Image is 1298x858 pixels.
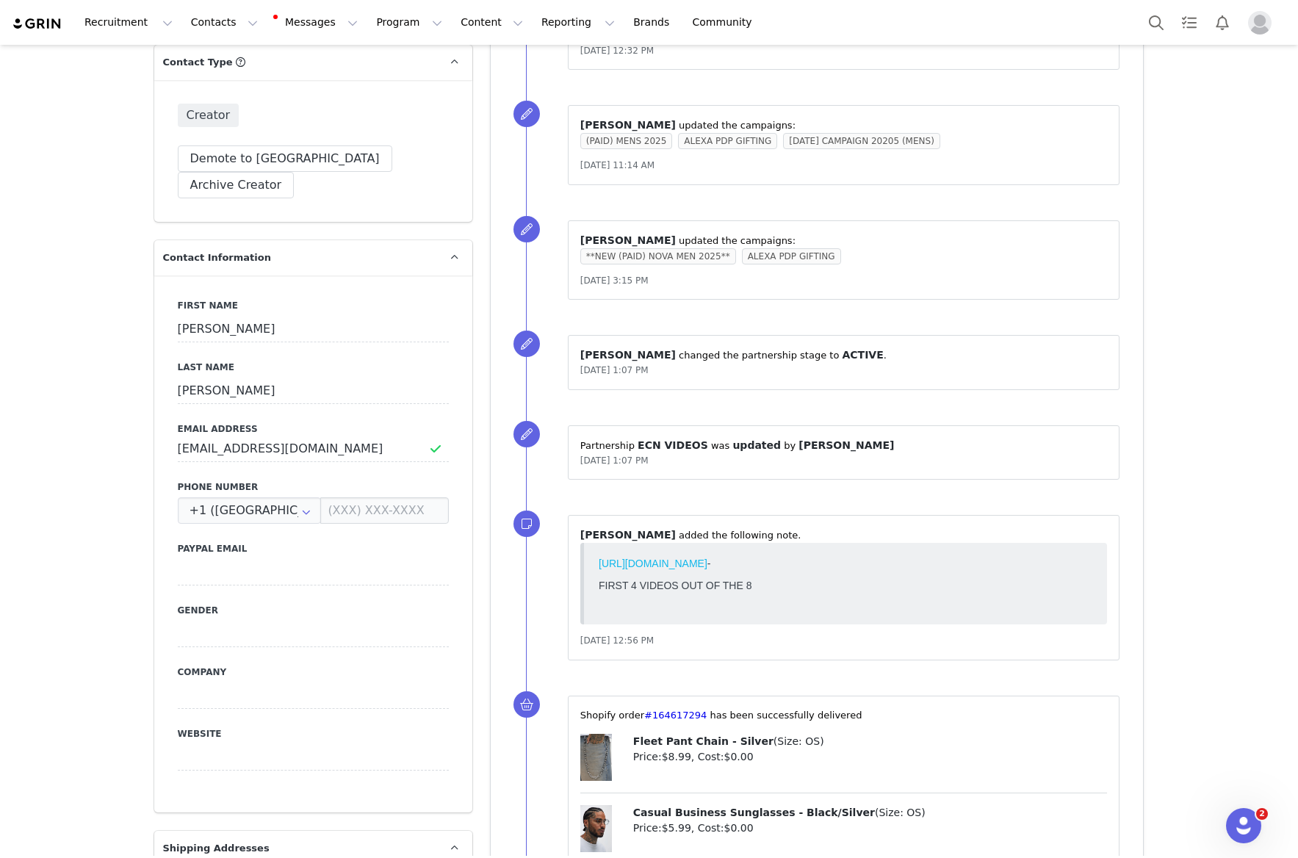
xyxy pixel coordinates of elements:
[580,710,862,721] span: ⁨Shopify⁩ order⁨ ⁩ has been successfully delivered
[580,118,1108,133] p: ⁨ ⁩ updated the campaigns:
[178,172,295,198] button: Archive Creator
[580,529,676,541] span: [PERSON_NAME]
[1226,808,1261,843] iframe: Intercom live chat
[178,104,239,127] span: Creator
[178,542,449,555] label: Paypal Email
[178,666,449,679] label: Company
[1173,6,1205,39] a: Tasks
[1248,11,1272,35] img: placeholder-profile.jpg
[163,55,233,70] span: Contact Type
[580,234,676,246] span: [PERSON_NAME]
[580,233,1108,248] p: ⁨ ⁩ updated the campaigns:
[178,361,449,374] label: Last Name
[6,6,500,18] p: -
[580,133,673,149] span: (PAID) MENS 2025
[178,436,449,462] input: Email Address
[633,734,1108,749] p: ( )
[1239,11,1286,35] button: Profile
[178,497,322,524] input: Country
[783,133,940,149] span: [DATE] CAMPAIGN 20205 (MENS)
[633,749,1108,765] p: Price: , Cost:
[182,6,267,39] button: Contacts
[580,347,1108,363] p: ⁨ ⁩ changed the ⁨partnership⁩ stage to ⁨ ⁩.
[678,133,777,149] span: ALEXA PDP GIFTING
[533,6,624,39] button: Reporting
[732,439,781,451] span: updated
[178,727,449,740] label: Website
[724,751,754,763] span: $0.00
[580,160,655,170] span: [DATE] 11:14 AM
[6,6,500,18] p: Sent a 410 Box for PDP Content
[580,248,736,264] span: **NEW (PAID) NOVA MEN 2025**
[580,349,676,361] span: [PERSON_NAME]
[580,527,1108,543] p: ⁨ ⁩ ⁨added⁩ the following note.
[178,422,449,436] label: Email Address
[6,28,500,40] p: FIRST 4 VIDEOS OUT OF THE 8
[633,735,774,747] span: Fleet Pant Chain - Silver
[798,439,894,451] span: [PERSON_NAME]
[1206,6,1238,39] button: Notifications
[742,248,841,264] span: ALEXA PDP GIFTING
[1140,6,1172,39] button: Search
[662,822,691,834] span: $5.99
[580,46,654,56] span: [DATE] 12:32 PM
[624,6,682,39] a: Brands
[633,807,875,818] span: Casual Business Sunglasses - Black/Silver
[452,6,532,39] button: Content
[580,635,654,646] span: [DATE] 12:56 PM
[724,822,754,834] span: $0.00
[178,299,449,312] label: First Name
[163,250,271,265] span: Contact Information
[842,349,883,361] span: ACTIVE
[1256,808,1268,820] span: 2
[580,455,649,466] span: [DATE] 1:07 PM
[367,6,451,39] button: Program
[267,6,367,39] button: Messages
[633,821,1108,836] p: Price: , Cost:
[638,439,708,451] span: ECN VIDEOS
[777,735,820,747] span: Size: OS
[633,805,1108,821] p: ( )
[178,497,322,524] div: United States
[76,6,181,39] button: Recruitment
[580,365,649,375] span: [DATE] 1:07 PM
[12,17,63,31] img: grin logo
[662,751,691,763] span: $8.99
[879,807,921,818] span: Size: OS
[320,497,448,524] input: (XXX) XXX-XXXX
[178,604,449,617] label: Gender
[178,480,449,494] label: Phone Number
[6,6,115,18] a: [URL][DOMAIN_NAME]
[580,119,676,131] span: [PERSON_NAME]
[163,841,270,856] span: Shipping Addresses
[178,145,392,172] button: Demote to [GEOGRAPHIC_DATA]
[644,710,707,721] a: #164617294
[684,6,768,39] a: Community
[580,275,649,286] span: [DATE] 3:15 PM
[580,438,1108,453] p: Partnership ⁨ ⁩ was ⁨ ⁩ by ⁨ ⁩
